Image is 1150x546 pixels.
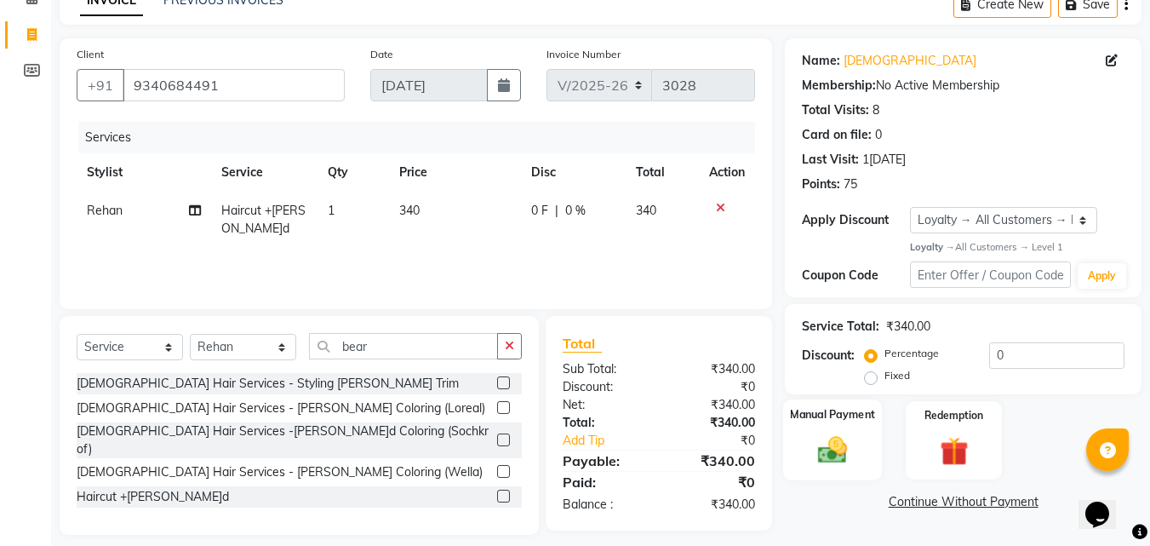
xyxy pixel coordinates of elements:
input: Search by Name/Mobile/Email/Code [123,69,345,101]
th: Service [211,153,318,192]
span: 340 [399,203,420,218]
div: Balance : [550,496,659,514]
div: Discount: [550,378,659,396]
button: Apply [1078,263,1126,289]
span: Total [563,335,602,353]
th: Stylist [77,153,211,192]
label: Invoice Number [546,47,621,62]
span: 340 [636,203,656,218]
span: Rehan [87,203,123,218]
div: All Customers → Level 1 [910,240,1124,255]
th: Total [626,153,700,192]
div: Haircut +[PERSON_NAME]d [77,488,229,506]
div: Service Total: [802,318,879,336]
div: ₹340.00 [659,360,768,378]
div: ₹0 [659,472,768,492]
div: [DEMOGRAPHIC_DATA] Hair Services -[PERSON_NAME]d Coloring (Sochkrof) [77,422,490,458]
div: Services [78,122,768,153]
img: _cash.svg [809,434,856,468]
label: Client [77,47,104,62]
label: Date [370,47,393,62]
div: Card on file: [802,126,872,144]
div: [DEMOGRAPHIC_DATA] Hair Services - Styling [PERSON_NAME] Trim [77,375,459,393]
div: ₹340.00 [659,396,768,414]
button: +91 [77,69,124,101]
div: Payable: [550,451,659,471]
span: 1 [328,203,335,218]
th: Disc [521,153,626,192]
div: Membership: [802,77,876,95]
span: Haircut +[PERSON_NAME]d [221,203,306,236]
th: Action [699,153,755,192]
div: 1[DATE] [862,151,906,169]
div: Name: [802,52,840,70]
span: | [555,202,558,220]
div: 8 [873,101,879,119]
div: Net: [550,396,659,414]
iframe: chat widget [1078,478,1133,529]
div: No Active Membership [802,77,1124,95]
a: Add Tip [550,432,677,450]
a: [DEMOGRAPHIC_DATA] [844,52,976,70]
div: Paid: [550,472,659,492]
div: Apply Discount [802,211,909,229]
div: Total: [550,414,659,432]
label: Percentage [884,346,939,361]
div: ₹340.00 [659,496,768,514]
div: Total Visits: [802,101,869,119]
input: Enter Offer / Coupon Code [910,262,1071,288]
label: Fixed [884,368,910,383]
strong: Loyalty → [910,241,955,253]
div: Discount: [802,347,855,365]
div: ₹0 [659,378,768,396]
input: Search or Scan [309,333,498,359]
div: [DEMOGRAPHIC_DATA] Hair Services - [PERSON_NAME] Coloring (Loreal) [77,399,485,417]
div: 0 [875,126,882,144]
div: Sub Total: [550,360,659,378]
span: 0 F [531,202,548,220]
div: ₹340.00 [659,451,768,471]
th: Qty [318,153,389,192]
label: Redemption [924,408,983,423]
a: Continue Without Payment [788,493,1138,511]
div: ₹340.00 [886,318,930,336]
img: _gift.svg [931,434,977,468]
div: ₹0 [678,432,769,450]
label: Manual Payment [790,407,875,423]
div: 75 [844,175,857,193]
span: 0 % [565,202,586,220]
th: Price [389,153,521,192]
div: Coupon Code [802,267,909,284]
div: Last Visit: [802,151,859,169]
div: Points: [802,175,840,193]
div: ₹340.00 [659,414,768,432]
div: [DEMOGRAPHIC_DATA] Hair Services - [PERSON_NAME] Coloring (Wella) [77,463,483,481]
